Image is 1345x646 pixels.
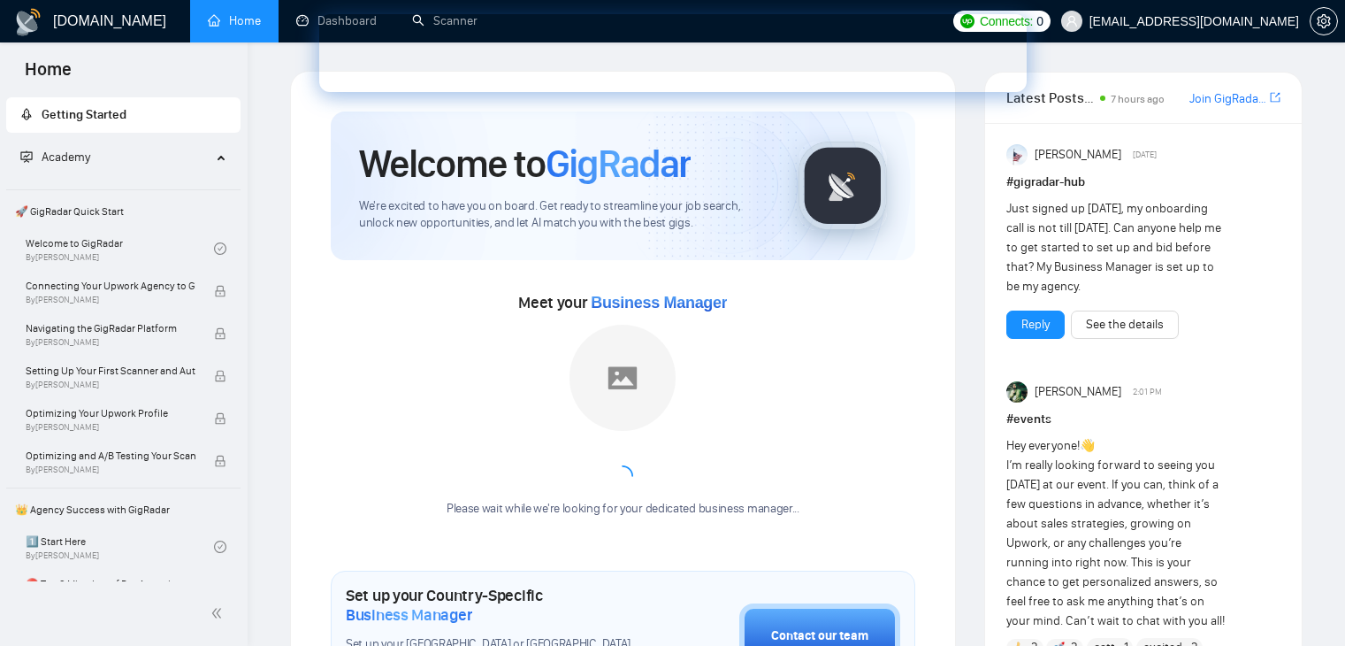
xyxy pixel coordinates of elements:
img: placeholder.png [569,325,676,431]
span: Navigating the GigRadar Platform [26,319,195,337]
span: Business Manager [346,605,472,625]
div: Just signed up [DATE], my onboarding call is not till [DATE]. Can anyone help me to get started t... [1006,199,1226,296]
span: Academy [42,150,90,165]
span: user [1066,15,1078,27]
a: 1️⃣ Start HereBy[PERSON_NAME] [26,527,214,566]
span: rocket [20,108,33,120]
span: 👋 [1080,438,1095,453]
span: Getting Started [42,107,126,122]
a: Join GigRadar Slack Community [1189,89,1266,109]
img: logo [14,8,42,36]
h1: # gigradar-hub [1006,173,1280,192]
li: Getting Started [6,97,241,133]
span: check-circle [214,242,226,255]
span: [PERSON_NAME] [1035,382,1121,402]
span: GigRadar [546,140,691,188]
span: Connecting Your Upwork Agency to GigRadar [26,277,195,295]
span: Setting Up Your First Scanner and Auto-Bidder [26,362,195,380]
span: loading [610,464,635,488]
button: See the details [1071,311,1179,339]
span: Academy [20,150,90,165]
a: searchScanner [412,13,478,28]
span: check-circle [214,541,226,553]
div: Hey everyone! I’m really looking forward to seeing you [DATE] at our event. If you can, think of ... [1006,436,1226,631]
div: Contact our team [771,627,868,646]
span: [PERSON_NAME] [1035,145,1121,165]
a: homeHome [208,13,261,28]
span: [DATE] [1133,147,1157,163]
img: gigradar-logo.png [799,142,887,230]
span: fund-projection-screen [20,150,33,163]
span: 2:01 PM [1133,384,1162,400]
span: Home [11,57,86,94]
span: double-left [210,604,228,622]
a: setting [1310,14,1338,28]
button: Reply [1006,311,1065,339]
span: export [1270,90,1280,104]
span: By [PERSON_NAME] [26,380,195,390]
span: 👑 Agency Success with GigRadar [8,492,239,527]
img: Anisuzzaman Khan [1006,144,1028,165]
span: 🚀 GigRadar Quick Start [8,194,239,229]
h1: # events [1006,410,1280,429]
span: By [PERSON_NAME] [26,422,195,433]
h1: Welcome to [359,140,691,188]
img: Vlad [1006,381,1028,403]
div: Please wait while we're looking for your dedicated business manager... [436,501,810,518]
span: Latest Posts from the GigRadar Community [1006,87,1095,109]
a: Welcome to GigRadarBy[PERSON_NAME] [26,229,214,268]
span: Business Manager [591,294,727,311]
span: By [PERSON_NAME] [26,337,195,348]
span: Connects: [980,12,1033,31]
a: See the details [1086,315,1164,335]
span: We're excited to have you on board. Get ready to streamline your job search, unlock new opportuni... [359,198,770,232]
button: setting [1310,7,1338,35]
span: lock [214,370,226,382]
a: export [1270,89,1280,106]
span: lock [214,455,226,467]
span: setting [1311,14,1337,28]
span: lock [214,285,226,297]
span: ⛔ Top 3 Mistakes of Pro Agencies [26,575,195,593]
h1: Set up your Country-Specific [346,586,651,625]
span: lock [214,412,226,425]
span: Optimizing and A/B Testing Your Scanner for Better Results [26,447,195,465]
span: 7 hours ago [1111,93,1165,105]
span: Meet your [518,293,727,312]
span: By [PERSON_NAME] [26,465,195,475]
iframe: Intercom live chat [1285,586,1327,628]
span: By [PERSON_NAME] [26,295,195,305]
a: dashboardDashboard [296,13,377,28]
span: lock [214,327,226,340]
a: Reply [1021,315,1050,335]
span: Optimizing Your Upwork Profile [26,404,195,422]
span: 0 [1036,12,1043,31]
iframe: Intercom live chat banner [319,14,1027,92]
